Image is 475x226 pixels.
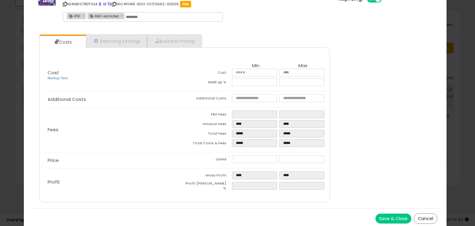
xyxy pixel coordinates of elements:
[43,158,185,163] p: Price
[48,76,68,80] a: Markup Tiers
[43,180,185,185] p: Profit
[67,13,80,19] span: IPSF
[107,2,111,7] a: Your listing only
[185,181,232,193] td: Profit [PERSON_NAME] %
[40,36,85,48] a: Costs
[414,213,437,224] button: Cancel
[185,78,232,88] td: Mark up %
[147,35,201,47] a: Business Pricing
[185,111,232,120] td: FBA Fees
[43,127,185,132] p: Fees
[103,2,106,7] a: All offer listings
[185,155,232,165] td: Listed
[98,2,102,7] a: BuyBox page
[88,13,119,19] span: AMZ-restricted
[185,130,232,139] td: Total Fees
[185,69,232,78] td: Cost
[185,139,232,149] td: Total Costs & Fees
[82,13,86,18] a: ×
[180,1,191,7] span: FBA
[185,94,232,104] td: Additional Costs
[86,35,147,47] a: Repricing Settings
[43,70,185,81] p: Cost
[43,97,185,102] p: Additional Costs
[375,214,411,224] button: Save & Close
[185,120,232,130] td: Amazon Fees
[120,13,124,18] a: ×
[232,63,279,69] th: Min
[279,63,327,69] th: Max
[185,172,232,181] td: Gross Profit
